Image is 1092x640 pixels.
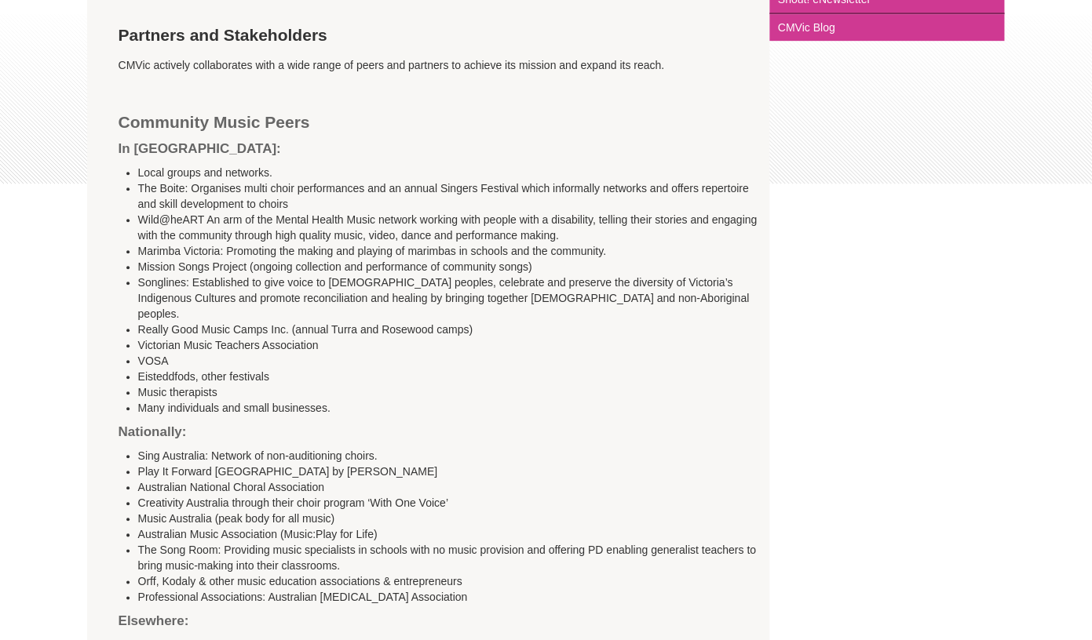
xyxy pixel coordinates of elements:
li: Creativity Australia through their choir program ‘With One Voice’ [138,495,758,511]
li: Eisteddfods, other festivals [138,369,758,384]
li: Wild@heART An arm of the Mental Health Music network working with people with a disability, telli... [138,212,758,243]
h3: Community Music Peers [119,112,739,133]
li: Songlines: Established to give voice to [DEMOGRAPHIC_DATA] peoples, celebrate and preserve the di... [138,275,758,322]
li: The Song Room: Providing music specialists in schools with no music provision and offering PD ena... [138,542,758,573]
h4: In [GEOGRAPHIC_DATA]: [119,140,739,157]
li: Professional Associations: Australian [MEDICAL_DATA] Association [138,589,758,605]
li: Music Australia (peak body for all music) [138,511,758,526]
li: Local groups and networks. [138,165,758,180]
li: The Boite: Organises multi choir performances and an annual Singers Festival which informally net... [138,180,758,212]
h4: Nationally: [119,165,739,440]
a: CMVic Blog [769,14,1004,41]
li: Sing Australia: Network of non-auditioning choirs. [138,448,758,464]
li: Australian Music Association (Music:Play for Life) [138,526,758,542]
li: Really Good Music Camps Inc. (annual Turra and Rosewood camps) [138,322,758,337]
p: CMVic actively collaborates with a wide range of peers and partners to achieve its mission and ex... [119,57,739,73]
li: Mission Songs Project (ongoing collection and performance of community songs) [138,259,758,275]
li: VOSA [138,353,758,369]
li: Orff, Kodaly & other music education associations & entrepreneurs [138,573,758,589]
li: Marimba Victoria: Promoting the making and playing of marimbas in schools and the community. [138,243,758,259]
h3: Partners and Stakeholders [119,25,739,45]
li: Music therapists [138,384,758,400]
li: Many individuals and small businesses. [138,400,758,416]
li: Victorian Music Teachers Association [138,337,758,353]
h4: Elsewhere: [119,448,739,629]
li: Australian National Choral Association [138,479,758,495]
li: Play It Forward [GEOGRAPHIC_DATA] by [PERSON_NAME] [138,464,758,479]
